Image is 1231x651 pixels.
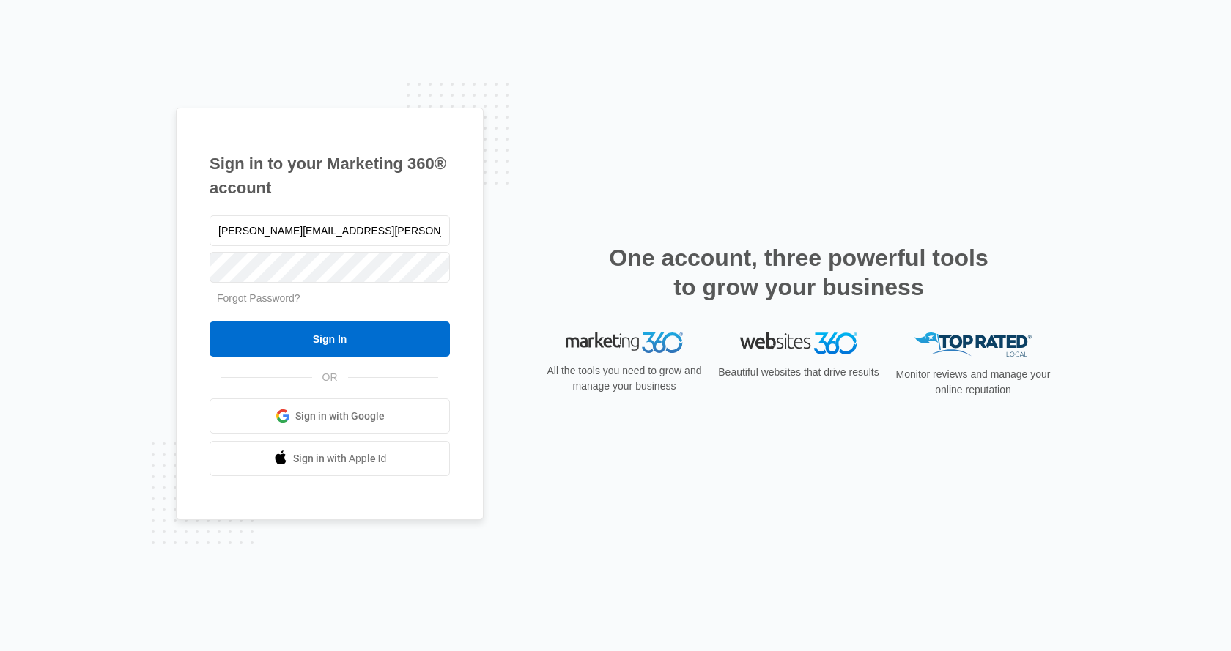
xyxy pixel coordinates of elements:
input: Email [210,215,450,246]
span: Sign in with Google [295,409,385,424]
p: All the tools you need to grow and manage your business [542,363,706,394]
a: Sign in with Apple Id [210,441,450,476]
img: Websites 360 [740,332,857,354]
h2: One account, three powerful tools to grow your business [605,243,993,302]
p: Monitor reviews and manage your online reputation [891,367,1055,398]
a: Sign in with Google [210,398,450,434]
input: Sign In [210,321,450,357]
h1: Sign in to your Marketing 360® account [210,152,450,200]
img: Top Rated Local [914,332,1032,357]
p: Beautiful websites that drive results [717,365,881,380]
a: Forgot Password? [217,292,300,304]
span: Sign in with Apple Id [293,451,387,466]
span: OR [312,370,348,385]
img: Marketing 360 [566,332,683,353]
